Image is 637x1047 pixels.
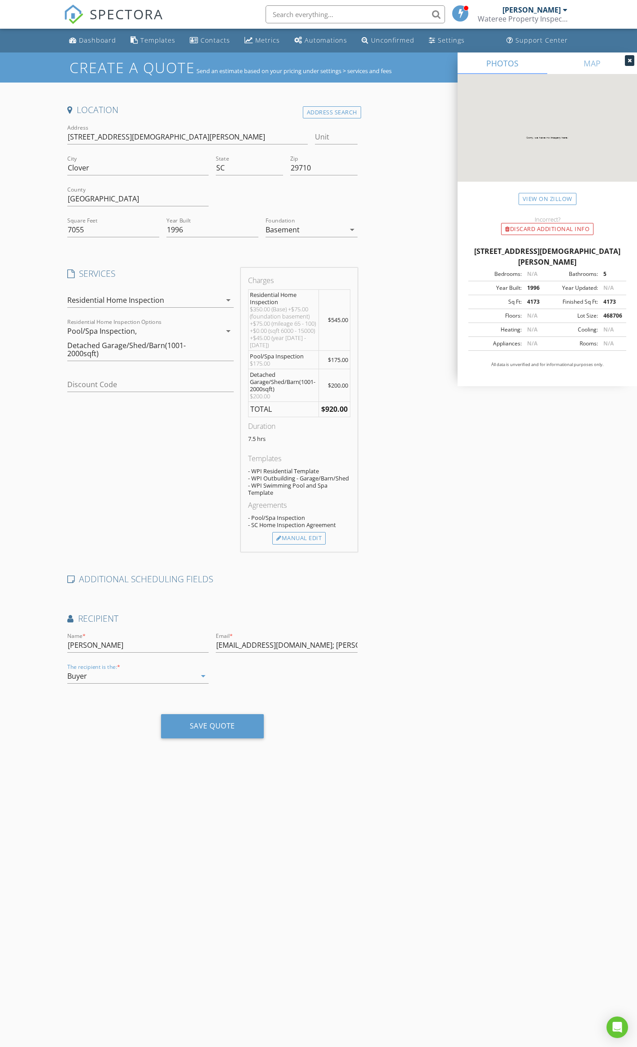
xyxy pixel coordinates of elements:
div: Contacts [201,36,230,44]
p: 7.5 hrs [248,435,350,442]
a: Automations (Basic) [291,32,351,49]
div: 4173 [598,298,624,306]
div: Buyer [67,672,87,680]
img: The Best Home Inspection Software - Spectora [64,4,83,24]
div: Finished Sq Ft: [547,298,598,306]
div: Floors: [471,312,522,320]
div: Wateree Property Inspections LLC [478,14,567,23]
a: Dashboard [65,32,120,49]
div: Bathrooms: [547,270,598,278]
span: N/A [603,326,614,333]
span: $200.00 [328,381,348,389]
div: Appliances: [471,340,522,348]
i: arrow_drop_down [223,295,234,305]
span: $175.00 [328,356,348,364]
div: Automations [305,36,347,44]
div: Discard Additional info [501,223,593,236]
div: - Pool/Spa Inspection [248,514,350,521]
div: $350.00 (Base) +$75.00 (foundation basement) +$75.00 (mileage 65 - 100) +$0.00 (sqft 6000 - 15000... [250,305,317,349]
td: TOTAL [248,401,319,417]
h4: Recipient [67,613,358,624]
span: SPECTORA [90,4,163,23]
a: SPECTORA [64,12,163,31]
div: Detached Garage/Shed/Barn(1001-2000sqft) [67,341,205,358]
div: Charges [248,275,350,286]
div: - WPI Outbuilding - Garage/Barn/Shed [248,475,350,482]
span: Send an estimate based on your pricing under settings > services and fees [196,67,392,75]
a: PHOTOS [458,52,547,74]
div: Lot Size: [547,312,598,320]
div: Residential Home Inspection [67,296,164,304]
i: arrow_drop_down [198,671,209,681]
div: Open Intercom Messenger [606,1016,628,1038]
span: N/A [527,270,537,278]
div: Unconfirmed [371,36,414,44]
div: $200.00 [250,393,317,400]
div: Address Search [303,106,361,118]
div: Manual Edit [272,532,326,545]
div: Year Built: [471,284,522,292]
div: 4173 [522,298,547,306]
div: Save Quote [190,721,235,730]
span: N/A [527,326,537,333]
div: Duration [248,421,350,432]
div: Pool/Spa Inspection [250,353,317,360]
span: N/A [527,340,537,347]
p: All data is unverified and for informational purposes only. [468,362,626,368]
strong: $920.00 [321,404,348,414]
h4: ADDITIONAL SCHEDULING FIELDS [67,573,358,585]
div: Detached Garage/Shed/Barn(1001-2000sqft) [250,371,317,393]
a: MAP [547,52,637,74]
div: 1996 [522,284,547,292]
div: Cooling: [547,326,598,334]
span: N/A [527,312,537,319]
a: Support Center [503,32,572,49]
a: Unconfirmed [358,32,418,49]
div: 5 [598,270,624,278]
img: streetview [458,74,637,203]
div: [PERSON_NAME] [502,5,561,14]
div: Templates [140,36,175,44]
a: Templates [127,32,179,49]
div: $175.00 [250,360,317,367]
div: Incorrect? [458,216,637,223]
div: Residential Home Inspection [250,291,317,305]
div: - WPI Swimming Pool and Spa Template [248,482,350,496]
h4: SERVICES [67,268,234,279]
div: Year Updated: [547,284,598,292]
div: Rooms: [547,340,598,348]
i: arrow_drop_down [347,224,358,235]
div: Metrics [255,36,280,44]
a: Contacts [186,32,234,49]
a: Metrics [241,32,284,49]
h4: Location [67,104,358,116]
div: Pool/Spa Inspection, [67,327,137,335]
div: Agreements [248,500,350,510]
div: Support Center [515,36,568,44]
div: Dashboard [79,36,116,44]
div: - SC Home Inspection Agreement [248,521,350,528]
div: Basement [266,226,300,234]
input: Discount Code [67,377,234,392]
span: N/A [603,284,614,292]
div: Bedrooms: [471,270,522,278]
div: Settings [438,36,465,44]
span: $545.00 [328,316,348,324]
a: Settings [425,32,468,49]
div: [STREET_ADDRESS][DEMOGRAPHIC_DATA][PERSON_NAME] [468,246,626,267]
i: arrow_drop_down [223,326,234,336]
div: 468706 [598,312,624,320]
span: N/A [603,340,614,347]
div: - WPI Residential Template [248,467,350,475]
div: Sq Ft: [471,298,522,306]
div: Templates [248,453,350,464]
div: Heating: [471,326,522,334]
a: View on Zillow [519,193,576,205]
input: Search everything... [266,5,445,23]
h1: Create a Quote [70,58,195,77]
